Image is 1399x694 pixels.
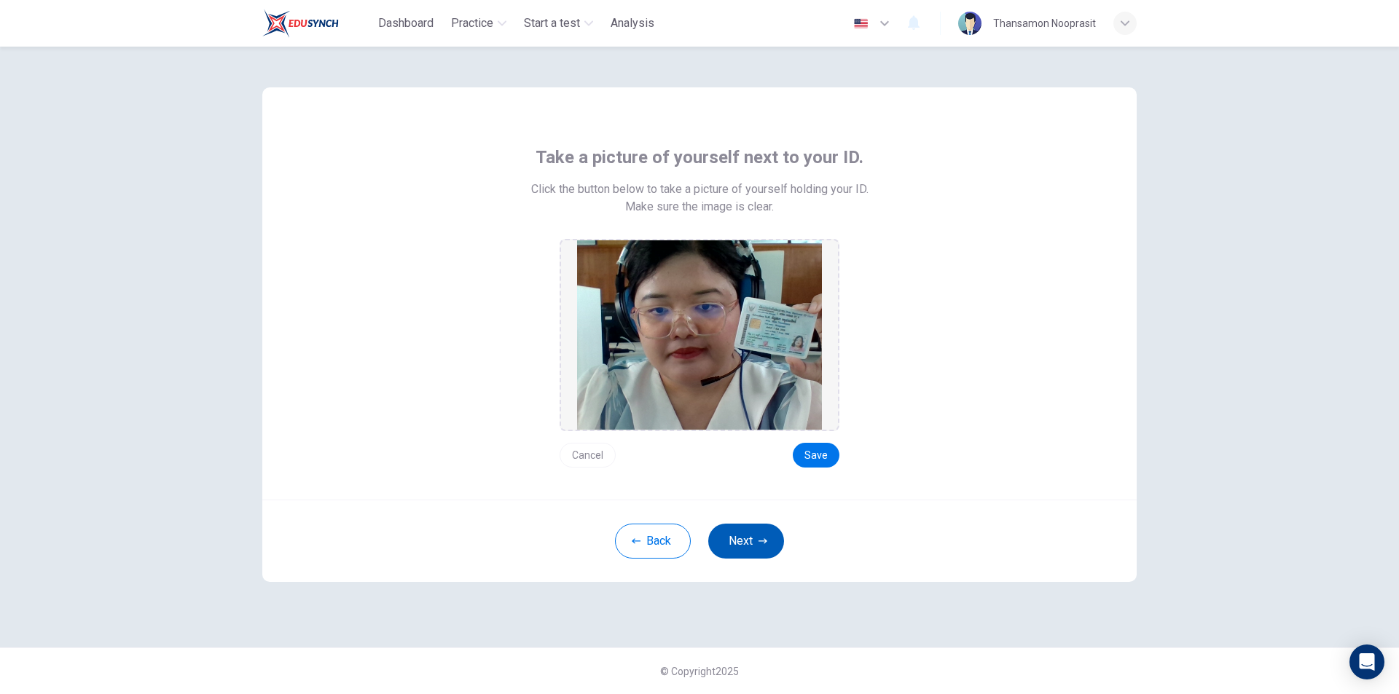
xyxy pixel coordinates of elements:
span: Dashboard [378,15,434,32]
span: Make sure the image is clear. [625,198,774,216]
button: Practice [445,10,512,36]
span: Start a test [524,15,580,32]
button: Back [615,524,691,559]
button: Analysis [605,10,660,36]
img: en [852,18,870,29]
div: Thansamon Nooprasit [993,15,1096,32]
span: © Copyright 2025 [660,666,739,677]
span: Click the button below to take a picture of yourself holding your ID. [531,181,869,198]
button: Dashboard [372,10,439,36]
img: preview screemshot [577,240,822,430]
span: Practice [451,15,493,32]
span: Analysis [611,15,654,32]
span: Take a picture of yourself next to your ID. [536,146,863,169]
button: Save [793,443,839,468]
div: Open Intercom Messenger [1349,644,1384,679]
button: Next [708,524,784,559]
button: Cancel [560,443,616,468]
a: Train Test logo [262,9,372,38]
img: Train Test logo [262,9,339,38]
img: Profile picture [958,12,981,35]
button: Start a test [518,10,599,36]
